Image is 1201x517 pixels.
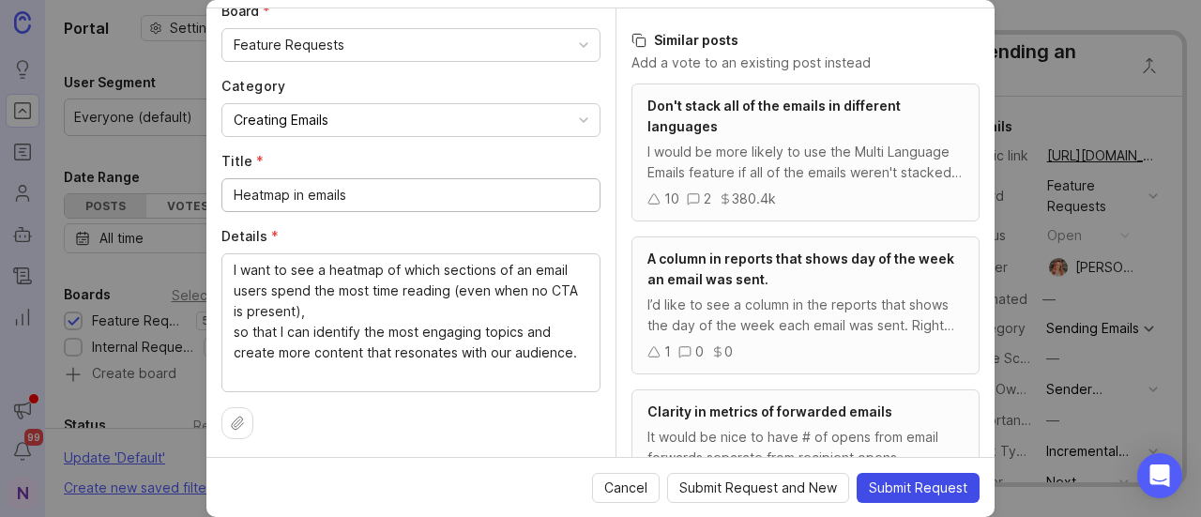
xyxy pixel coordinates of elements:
span: A column in reports that shows day of the week an email was sent. [647,251,954,287]
span: Submit Request and New [679,479,837,497]
button: Submit Request and New [667,473,849,503]
button: Cancel [592,473,660,503]
div: 2 [704,189,711,209]
span: Cancel [604,479,647,497]
a: A column in reports that shows day of the week an email was sent.I’d like to see a column in the ... [631,236,980,374]
span: Clarity in metrics of forwarded emails [647,403,892,419]
span: Don't stack all of the emails in different languages [647,98,901,134]
div: 380.4k [732,189,776,209]
span: Title (required) [221,153,264,169]
div: 1 [664,342,671,362]
div: 0 [695,342,704,362]
div: I’d like to see a column in the reports that shows the day of the week each email was sent. Right... [647,295,964,336]
textarea: I want to see a heatmap of which sections of an email users spend the most time reading (even whe... [234,260,588,384]
a: Don't stack all of the emails in different languagesI would be more likely to use the Multi Langu... [631,84,980,221]
span: Board (required) [221,3,270,19]
div: Creating Emails [234,110,328,130]
span: Details (required) [221,228,279,244]
a: Clarity in metrics of forwarded emailsIt would be nice to have # of opens from email forwards sep... [631,389,980,507]
div: Open Intercom Messenger [1137,453,1182,498]
label: Category [221,77,600,96]
div: It would be nice to have # of opens from email forwards separate from recipient opens. Sometimes ... [647,427,964,468]
div: Feature Requests [234,35,344,55]
div: 10 [664,189,679,209]
span: Submit Request [869,479,967,497]
div: 0 [724,342,733,362]
div: I would be more likely to use the Multi Language Emails feature if all of the emails weren't stac... [647,142,964,183]
h3: Similar posts [631,31,980,50]
input: Short, descriptive title [234,185,588,205]
button: Submit Request [857,473,980,503]
p: Add a vote to an existing post instead [631,53,980,72]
